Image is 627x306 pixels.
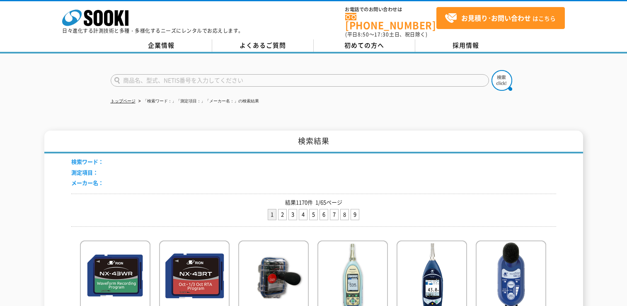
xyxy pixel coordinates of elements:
p: 日々進化する計測技術と多種・多様化するニーズにレンタルでお応えします。 [62,28,244,33]
a: 9 [351,209,359,220]
a: 2 [278,209,286,220]
span: はこちら [445,12,556,24]
a: 初めての方へ [314,39,415,52]
p: 結果1170件 1/65ページ [71,198,556,207]
a: トップページ [111,99,136,103]
li: 1 [268,209,276,220]
a: 8 [341,209,349,220]
input: 商品名、型式、NETIS番号を入力してください [111,74,489,87]
a: 6 [320,209,328,220]
span: 検索ワード： [71,158,104,165]
span: 初めての方へ [344,41,384,50]
span: お電話でのお問い合わせは [345,7,436,12]
a: 4 [299,209,307,220]
a: 採用情報 [415,39,517,52]
a: 3 [289,209,297,220]
a: 7 [330,209,338,220]
li: 「検索ワード：」「測定項目：」「メーカー名：」の検索結果 [137,97,259,106]
a: 企業情報 [111,39,212,52]
a: 5 [310,209,317,220]
a: よくあるご質問 [212,39,314,52]
span: 測定項目： [71,168,98,176]
a: お見積り･お問い合わせはこちら [436,7,565,29]
span: 8:50 [358,31,369,38]
img: btn_search.png [491,70,512,91]
span: (平日 ～ 土日、祝日除く) [345,31,427,38]
span: 17:30 [374,31,389,38]
a: [PHONE_NUMBER] [345,13,436,30]
span: メーカー名： [71,179,104,187]
strong: お見積り･お問い合わせ [461,13,531,23]
h1: 検索結果 [44,131,583,153]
